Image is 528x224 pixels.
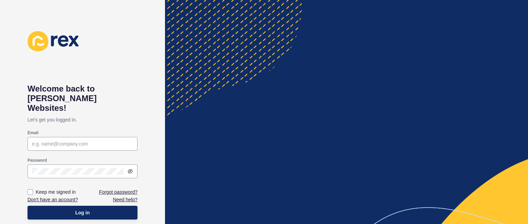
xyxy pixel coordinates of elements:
a: Don't have an account? [27,196,78,203]
a: Need help? [113,196,137,203]
label: Password [27,158,47,163]
input: e.g. name@company.com [32,140,133,147]
label: Keep me signed in [36,189,76,195]
span: Log in [75,209,90,216]
h1: Welcome back to [PERSON_NAME] Websites! [27,84,137,113]
label: Email [27,130,38,136]
button: Log in [27,206,137,220]
p: Let's get you logged in. [27,113,137,127]
a: Forgot password? [99,189,137,195]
